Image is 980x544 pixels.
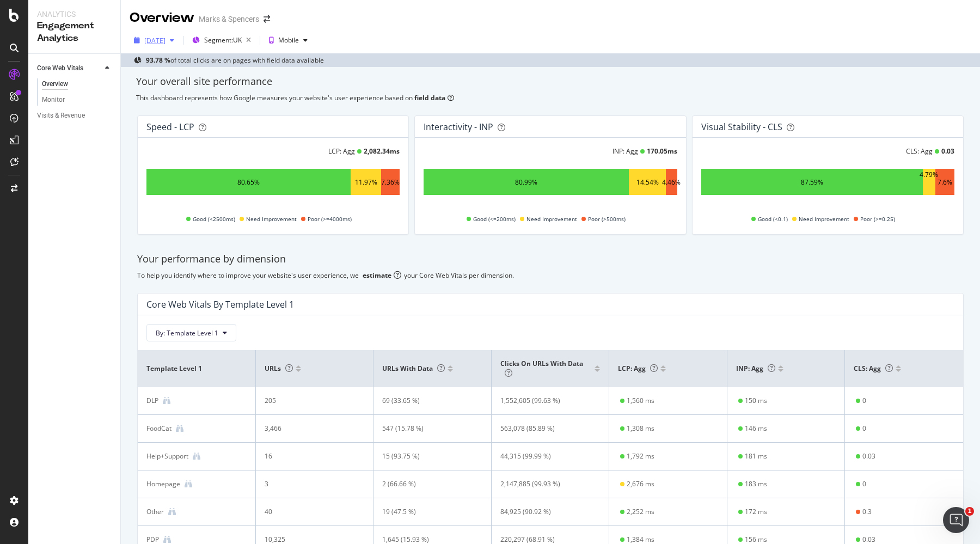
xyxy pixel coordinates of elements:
[264,15,270,23] div: arrow-right-arrow-left
[136,75,965,89] div: Your overall site performance
[308,212,352,225] span: Poor (>=4000ms)
[156,328,218,338] span: By: Template Level 1
[265,32,312,49] button: Mobile
[199,14,259,25] div: Marks & Spencers
[382,364,445,373] span: URLs with data
[943,507,969,533] iframe: Intercom live chat
[265,396,354,406] div: 205
[136,93,965,102] div: This dashboard represents how Google measures your website's user experience based on
[745,396,767,406] div: 150 ms
[647,146,677,156] div: 170.05 ms
[130,9,194,27] div: Overview
[37,63,83,74] div: Core Web Vitals
[37,9,112,20] div: Analytics
[137,271,964,280] div: To help you identify where to improve your website's user experience, we your Core Web Vitals per...
[618,364,658,373] span: LCP: Agg
[862,396,866,406] div: 0
[146,396,158,406] div: DLP
[500,396,590,406] div: 1,552,605 (99.63 %)
[862,507,872,517] div: 0.3
[736,364,775,373] span: INP: Agg
[37,20,112,45] div: Engagement Analytics
[146,424,171,433] div: FoodCat
[526,212,577,225] span: Need Improvement
[627,507,654,517] div: 2,252 ms
[627,479,654,489] div: 2,676 ms
[265,424,354,433] div: 3,466
[328,146,355,156] div: LCP: Agg
[500,424,590,433] div: 563,078 (85.89 %)
[204,35,242,45] span: Segment: UK
[799,212,849,225] span: Need Improvement
[745,479,767,489] div: 183 ms
[137,252,964,266] div: Your performance by dimension
[146,507,164,517] div: Other
[965,507,974,516] span: 1
[382,479,472,489] div: 2 (66.66 %)
[265,451,354,461] div: 16
[188,32,255,49] button: Segment:UK
[701,121,782,132] div: Visual Stability - CLS
[745,507,767,517] div: 172 ms
[42,94,65,106] div: Monitor
[745,451,767,461] div: 181 ms
[364,146,400,156] div: 2,082.34 ms
[500,451,590,461] div: 44,315 (99.99 %)
[37,110,113,121] a: Visits & Revenue
[146,121,194,132] div: Speed - LCP
[938,178,952,187] div: 7.6%
[146,299,294,310] div: Core Web Vitals By Template Level 1
[265,507,354,517] div: 40
[862,451,875,461] div: 0.03
[146,56,170,65] b: 93.78 %
[382,396,472,406] div: 69 (33.65 %)
[237,178,260,187] div: 80.65%
[265,479,354,489] div: 3
[636,178,659,187] div: 14.54%
[854,364,893,373] span: CLS: Agg
[662,178,681,187] div: 4.46%
[265,364,293,373] span: URLs
[37,63,102,74] a: Core Web Vitals
[144,36,166,45] div: [DATE]
[424,121,493,132] div: Interactivity - INP
[146,451,188,461] div: Help+Support
[500,507,590,517] div: 84,925 (90.92 %)
[363,271,391,280] div: estimate
[42,78,68,90] div: Overview
[382,424,472,433] div: 547 (15.78 %)
[146,364,244,374] span: Template Level 1
[801,178,823,187] div: 87.59%
[500,479,590,489] div: 2,147,885 (99.93 %)
[627,451,654,461] div: 1,792 ms
[500,359,583,378] span: Clicks on URLs with data
[515,178,537,187] div: 80.99%
[627,424,654,433] div: 1,308 ms
[381,178,400,187] div: 7.36%
[382,507,472,517] div: 19 (47.5 %)
[862,479,866,489] div: 0
[130,32,179,49] button: [DATE]
[382,451,472,461] div: 15 (93.75 %)
[473,212,516,225] span: Good (<=200ms)
[862,424,866,433] div: 0
[146,56,324,65] div: of total clicks are on pages with field data available
[627,396,654,406] div: 1,560 ms
[941,146,954,156] div: 0.03
[860,212,895,225] span: Poor (>=0.25)
[758,212,788,225] span: Good (<0.1)
[612,146,638,156] div: INP: Agg
[246,212,297,225] span: Need Improvement
[355,178,377,187] div: 11.97%
[146,324,236,341] button: By: Template Level 1
[146,479,180,489] div: Homepage
[414,93,445,102] b: field data
[906,146,933,156] div: CLS: Agg
[588,212,626,225] span: Poor (>500ms)
[920,170,938,194] div: 4.79%
[745,424,767,433] div: 146 ms
[37,110,85,121] div: Visits & Revenue
[193,212,235,225] span: Good (<2500ms)
[278,37,299,44] div: Mobile
[42,94,113,106] a: Monitor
